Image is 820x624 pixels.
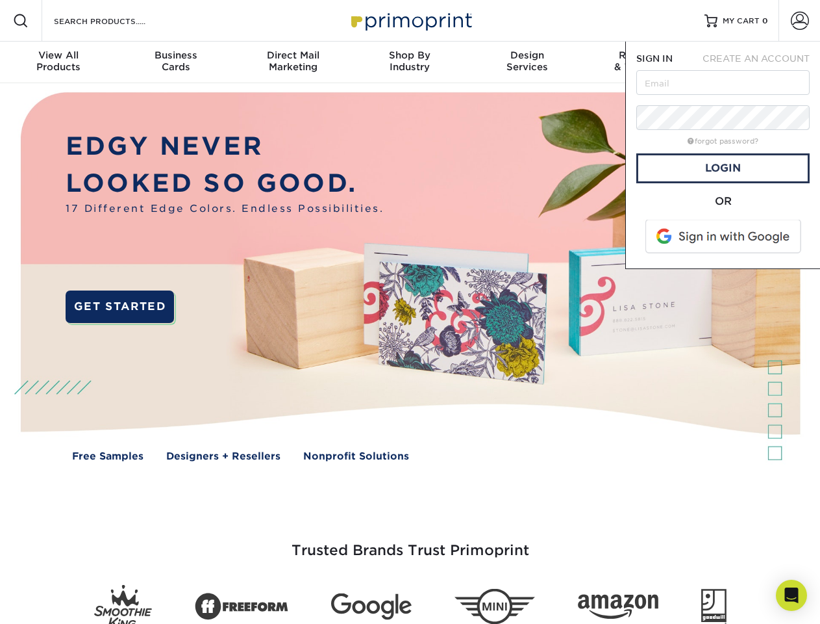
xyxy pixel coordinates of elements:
div: Services [469,49,586,73]
span: 0 [762,16,768,25]
img: Primoprint [345,6,475,34]
a: Designers + Resellers [166,449,280,464]
img: Google [331,593,412,620]
span: MY CART [723,16,760,27]
p: LOOKED SO GOOD. [66,165,384,202]
div: Marketing [234,49,351,73]
div: Industry [351,49,468,73]
input: SEARCH PRODUCTS..... [53,13,179,29]
div: Cards [117,49,234,73]
a: Shop ByIndustry [351,42,468,83]
a: Login [636,153,810,183]
a: BusinessCards [117,42,234,83]
div: OR [636,194,810,209]
span: 17 Different Edge Colors. Endless Possibilities. [66,201,384,216]
a: Free Samples [72,449,143,464]
span: Business [117,49,234,61]
img: Goodwill [701,589,727,624]
a: DesignServices [469,42,586,83]
a: GET STARTED [66,291,174,323]
span: Shop By [351,49,468,61]
span: SIGN IN [636,53,673,64]
a: Nonprofit Solutions [303,449,409,464]
span: Resources [586,49,702,61]
span: CREATE AN ACCOUNT [702,53,810,64]
a: Resources& Templates [586,42,702,83]
a: forgot password? [688,137,758,146]
div: Open Intercom Messenger [776,580,807,611]
span: Direct Mail [234,49,351,61]
input: Email [636,70,810,95]
div: & Templates [586,49,702,73]
span: Design [469,49,586,61]
p: EDGY NEVER [66,128,384,165]
h3: Trusted Brands Trust Primoprint [31,511,790,575]
a: Direct MailMarketing [234,42,351,83]
img: Amazon [578,595,658,619]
